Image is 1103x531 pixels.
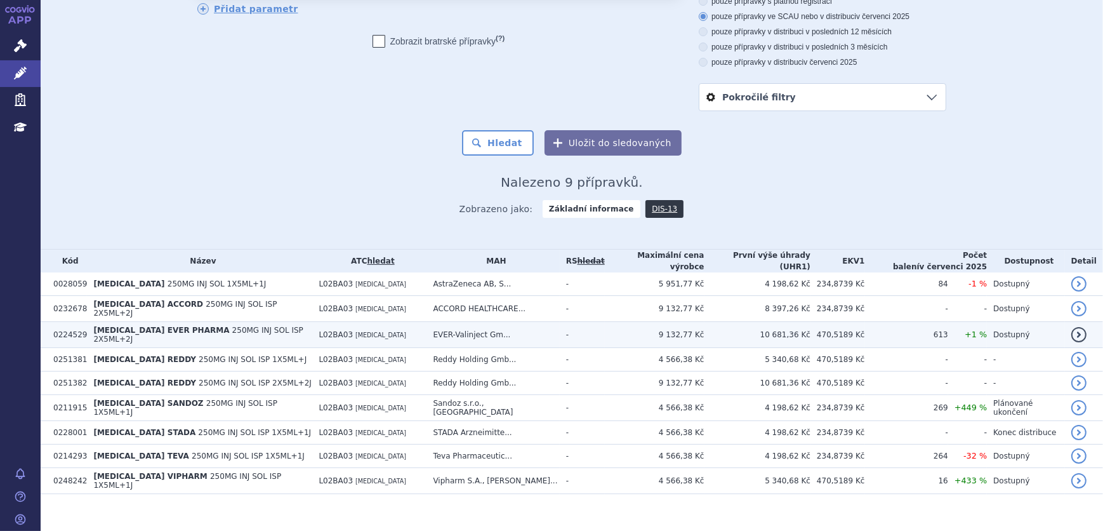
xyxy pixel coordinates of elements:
[810,296,865,322] td: 234,8739 Kč
[605,272,704,296] td: 5 951,77 Kč
[560,348,605,372] td: -
[93,379,195,387] span: [MEDICAL_DATA] REDDY
[319,403,353,412] span: L02BA03
[47,395,87,421] td: 0211915
[699,27,946,37] label: pouze přípravky v distribuci v posledních 12 měsících
[865,395,948,421] td: 269
[704,348,810,372] td: 5 340,68 Kč
[1071,425,1086,440] a: detail
[948,296,987,322] td: -
[367,257,395,265] a: hledat
[47,272,87,296] td: 0028059
[355,453,406,460] span: [MEDICAL_DATA]
[199,379,312,387] span: 250MG INJ SOL ISP 2X5ML+2J
[1071,327,1086,342] a: detail
[93,326,303,344] span: 250MG INJ SOL ISP 2X5ML+2J
[197,3,298,15] a: Přidat parametr
[605,296,704,322] td: 9 132,77 Kč
[47,421,87,445] td: 0228001
[501,175,643,190] span: Nalezeno 9 přípravků.
[605,421,704,445] td: 4 566,38 Kč
[560,322,605,348] td: -
[198,428,311,437] span: 250MG INJ SOL ISP 1X5ML+1J
[93,399,203,408] span: [MEDICAL_DATA] SANDOZ
[699,42,946,52] label: pouze přípravky v distribuci v posledních 3 měsících
[987,372,1065,395] td: -
[987,421,1065,445] td: Konec distribuce
[954,476,987,485] span: +433 %
[965,330,987,339] span: +1 %
[704,372,810,395] td: 10 681,36 Kč
[704,322,810,348] td: 10 681,36 Kč
[987,395,1065,421] td: Plánované ukončení
[426,421,559,445] td: STADA Arzneimitte...
[426,322,559,348] td: EVER-Valinject Gm...
[1071,400,1086,415] a: detail
[987,348,1065,372] td: -
[810,445,865,468] td: 234,8739 Kč
[810,468,865,494] td: 470,5189 Kč
[93,452,188,460] span: [MEDICAL_DATA] TEVA
[319,279,353,288] span: L02BA03
[856,12,909,21] span: v červenci 2025
[1071,301,1086,316] a: detail
[704,468,810,494] td: 5 340,68 Kč
[560,250,605,272] th: RS
[987,322,1065,348] td: Dostupný
[355,429,406,436] span: [MEDICAL_DATA]
[426,296,559,322] td: ACCORD HEALTHCARE...
[605,322,704,348] td: 9 132,77 Kč
[948,348,987,372] td: -
[1071,352,1086,367] a: detail
[93,399,277,417] span: 250MG INJ SOL ISP 1X5ML+1J
[810,322,865,348] td: 470,5189 Kč
[605,395,704,421] td: 4 566,38 Kč
[93,472,207,481] span: [MEDICAL_DATA] VIPHARM
[803,58,857,67] span: v červenci 2025
[319,379,353,387] span: L02BA03
[93,279,164,288] span: [MEDICAL_DATA]
[865,445,948,468] td: 264
[93,300,277,318] span: 250MG INJ SOL ISP 2X5ML+2J
[865,296,948,322] td: -
[319,428,353,437] span: L02BA03
[963,451,987,460] span: -32 %
[1071,276,1086,292] a: detail
[319,452,353,460] span: L02BA03
[954,403,987,412] span: +449 %
[192,452,305,460] span: 250MG INJ SOL ISP 1X5ML+1J
[968,279,987,288] span: -1 %
[704,421,810,445] td: 4 198,62 Kč
[560,421,605,445] td: -
[987,445,1065,468] td: Dostupný
[987,272,1065,296] td: Dostupný
[920,262,987,271] span: v červenci 2025
[865,272,948,296] td: 84
[47,250,87,272] th: Kód
[560,445,605,468] td: -
[47,348,87,372] td: 0251381
[605,445,704,468] td: 4 566,38 Kč
[704,395,810,421] td: 4 198,62 Kč
[426,272,559,296] td: AstraZeneca AB, S...
[47,468,87,494] td: 0248242
[605,250,704,272] th: Maximální cena výrobce
[699,84,946,111] a: Pokročilé filtry
[373,35,505,48] label: Zobrazit bratrské přípravky
[426,250,559,272] th: MAH
[426,468,559,494] td: Vipharm S.A., [PERSON_NAME]...
[93,428,195,437] span: [MEDICAL_DATA] STADA
[987,250,1065,272] th: Dostupnost
[948,372,987,395] td: -
[1071,375,1086,391] a: detail
[355,306,406,313] span: [MEDICAL_DATA]
[865,421,948,445] td: -
[199,355,307,364] span: 250MG INJ SOL ISP 1X5ML+J
[699,57,946,67] label: pouze přípravky v distribuci
[426,445,559,468] td: Teva Pharmaceutic...
[462,130,534,156] button: Hledat
[865,322,948,348] td: 613
[93,472,281,490] span: 250MG INJ SOL ISP 1X5ML+1J
[93,326,229,335] span: [MEDICAL_DATA] EVER PHARMA
[319,304,353,313] span: L02BA03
